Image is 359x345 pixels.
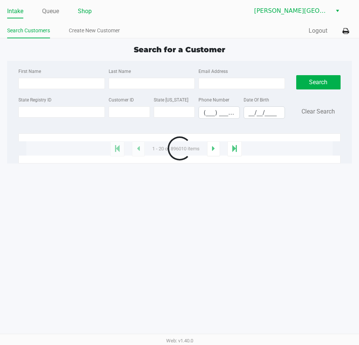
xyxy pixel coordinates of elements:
[198,106,240,119] kendo-maskedtextbox: Format: (999) 999-9999
[244,97,269,103] label: Date Of Birth
[18,68,41,75] label: First Name
[332,4,343,18] button: Select
[134,45,225,54] span: Search for a Customer
[109,97,134,103] label: Customer ID
[198,97,229,103] label: Phone Number
[7,26,50,35] a: Search Customers
[18,97,52,103] label: State Registry ID
[154,97,188,103] label: State [US_STATE]
[301,107,335,116] button: Clear Search
[78,6,92,17] a: Shop
[7,6,23,17] a: Intake
[199,107,239,118] input: Format: (999) 999-9999
[69,26,120,35] a: Create New Customer
[254,6,327,15] span: [PERSON_NAME][GEOGRAPHIC_DATA]
[309,26,327,35] button: Logout
[198,68,228,75] label: Email Address
[244,106,285,119] kendo-maskedtextbox: Format: MM/DD/YYYY
[109,68,131,75] label: Last Name
[296,75,341,89] button: Search
[42,6,59,17] a: Queue
[244,107,285,118] input: Format: MM/DD/YYYY
[166,338,193,343] span: Web: v1.40.0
